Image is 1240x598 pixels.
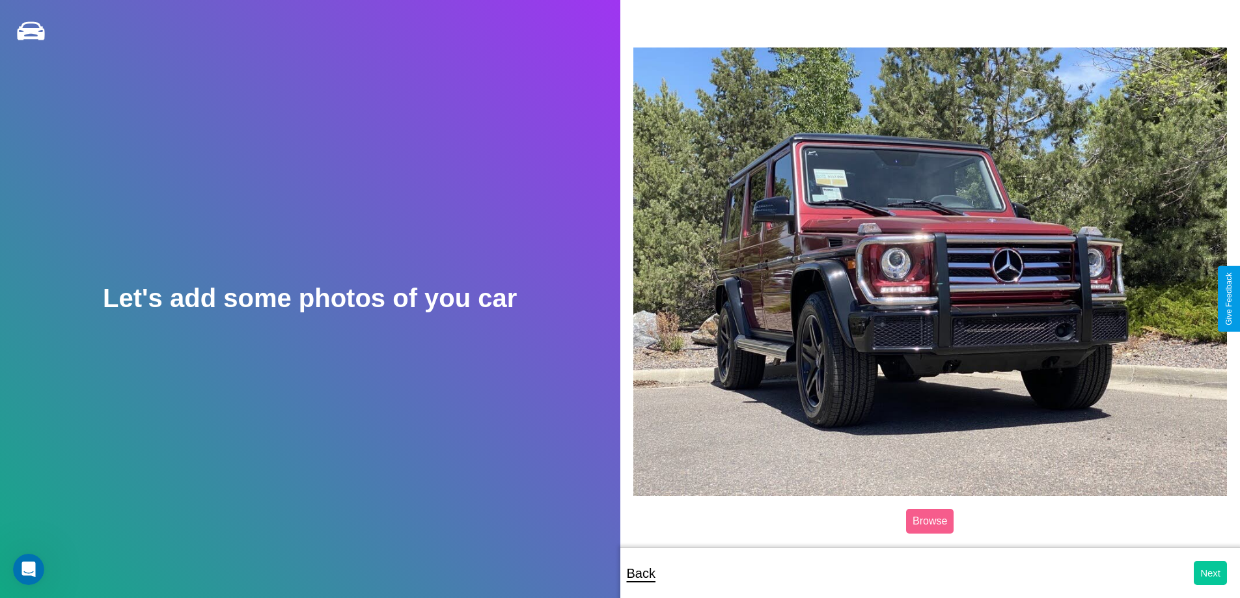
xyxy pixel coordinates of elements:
[633,48,1228,495] img: posted
[906,509,954,534] label: Browse
[103,284,517,313] h2: Let's add some photos of you car
[13,554,44,585] iframe: Intercom live chat
[1224,273,1233,325] div: Give Feedback
[1194,561,1227,585] button: Next
[627,562,655,585] p: Back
